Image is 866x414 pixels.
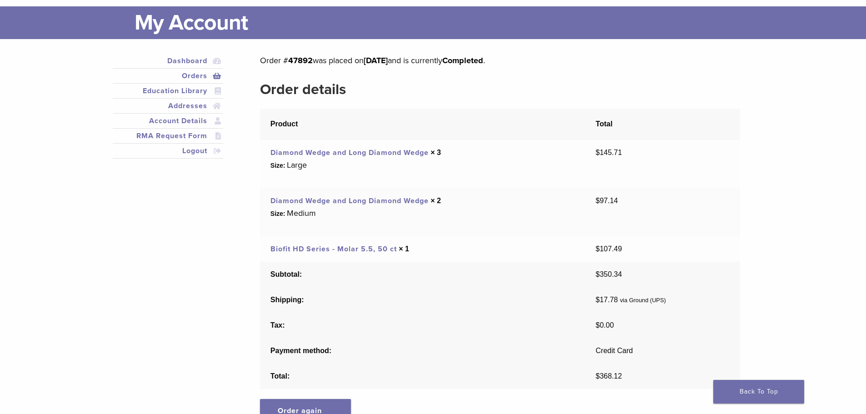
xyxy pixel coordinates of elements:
mark: Completed [442,55,483,65]
small: via Ground (UPS) [620,297,666,304]
a: Education Library [115,85,222,96]
nav: Account pages [113,54,224,170]
a: Logout [115,145,222,156]
strong: Size: [270,161,285,170]
h2: Order details [260,79,740,100]
a: Diamond Wedge and Long Diamond Wedge [270,196,429,205]
a: Account Details [115,115,222,126]
th: Tax: [260,313,585,338]
span: $ [596,270,600,278]
a: Orders [115,70,222,81]
strong: × 3 [430,149,441,156]
strong: × 1 [399,245,409,253]
a: Dashboard [115,55,222,66]
a: Back To Top [713,380,804,404]
strong: × 2 [430,197,441,205]
span: 350.34 [596,270,622,278]
strong: Size: [270,209,285,219]
span: $ [596,197,600,205]
p: Order # was placed on and is currently . [260,54,740,67]
a: Addresses [115,100,222,111]
span: 17.78 [596,296,618,304]
th: Total: [260,364,585,389]
mark: [DATE] [364,55,388,65]
a: Biofit HD Series - Molar 5.5, 50 ct [270,244,397,254]
a: RMA Request Form [115,130,222,141]
span: $ [596,372,600,380]
td: Credit Card [586,338,740,364]
th: Payment method: [260,338,585,364]
bdi: 145.71 [596,149,622,156]
span: $ [596,296,600,304]
span: $ [596,321,600,329]
h1: My Account [135,6,754,39]
span: $ [596,149,600,156]
bdi: 107.49 [596,245,622,253]
th: Shipping: [260,287,585,313]
a: Diamond Wedge and Long Diamond Wedge [270,148,429,157]
th: Total [586,109,740,140]
span: $ [596,245,600,253]
mark: 47892 [288,55,313,65]
span: 368.12 [596,372,622,380]
span: 0.00 [596,321,614,329]
p: Large [287,158,307,172]
bdi: 97.14 [596,197,618,205]
th: Product [260,109,585,140]
p: Medium [287,206,316,220]
th: Subtotal: [260,262,585,287]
